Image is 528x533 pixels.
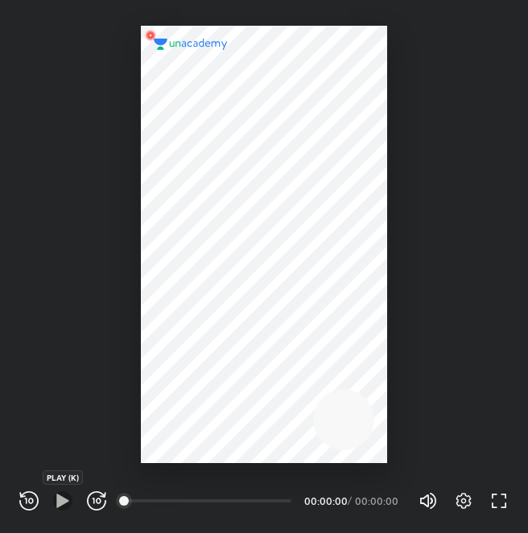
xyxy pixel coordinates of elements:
[43,470,83,485] div: PLAY (K)
[355,496,399,506] div: 00:00:00
[304,496,344,506] div: 00:00:00
[348,496,352,506] div: /
[141,26,160,45] img: wMgqJGBwKWe8AAAAABJRU5ErkJggg==
[154,39,228,50] img: logo.2a7e12a2.svg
